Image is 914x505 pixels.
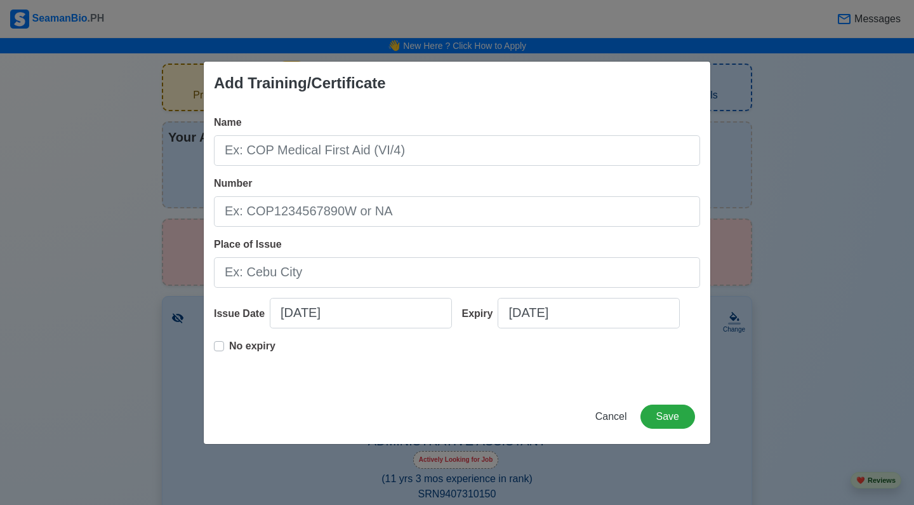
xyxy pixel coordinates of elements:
[214,135,700,166] input: Ex: COP Medical First Aid (VI/4)
[587,405,635,429] button: Cancel
[214,196,700,227] input: Ex: COP1234567890W or NA
[462,306,498,321] div: Expiry
[214,306,270,321] div: Issue Date
[214,117,242,128] span: Name
[640,405,695,429] button: Save
[214,72,386,95] div: Add Training/Certificate
[214,257,700,288] input: Ex: Cebu City
[214,178,252,189] span: Number
[214,239,282,250] span: Place of Issue
[229,339,275,354] p: No expiry
[595,411,627,422] span: Cancel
